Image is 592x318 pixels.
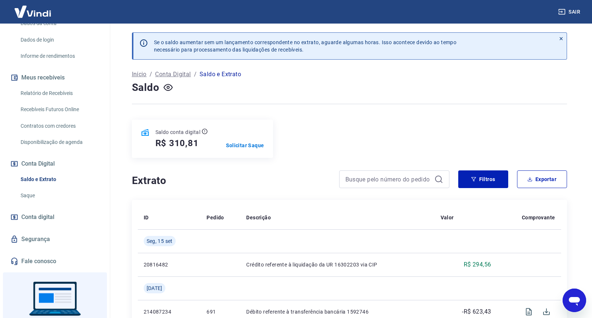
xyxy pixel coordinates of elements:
iframe: Botão para abrir a janela de mensagens, conversa em andamento [563,289,586,312]
a: Fale conosco [9,253,101,269]
a: Dados de login [18,32,101,47]
a: Dados da conta [18,16,101,31]
p: -R$ 623,43 [462,307,491,316]
p: 214087234 [144,308,195,315]
a: Recebíveis Futuros Online [18,102,101,117]
h4: Saldo [132,80,159,95]
p: Pedido [207,214,224,221]
button: Exportar [517,170,567,188]
p: Se o saldo aumentar sem um lançamento correspondente no extrato, aguarde algumas horas. Isso acon... [154,39,457,53]
input: Busque pelo número do pedido [345,174,431,185]
span: Seg, 15 set [147,237,173,245]
p: Valor [441,214,454,221]
p: Débito referente à transferência bancária 1592746 [246,308,428,315]
h4: Extrato [132,173,330,188]
img: Vindi [9,0,57,23]
a: Solicitar Saque [226,142,264,149]
p: Crédito referente à liquidação da UR 16302203 via CIP [246,261,428,268]
p: Comprovante [522,214,555,221]
a: Contratos com credores [18,119,101,134]
p: 20816482 [144,261,195,268]
p: R$ 294,56 [464,260,491,269]
a: Relatório de Recebíveis [18,86,101,101]
span: [DATE] [147,285,162,292]
button: Sair [557,5,583,19]
p: Saldo conta digital [155,128,201,136]
button: Filtros [458,170,508,188]
p: / [150,70,152,79]
p: 691 [207,308,234,315]
a: Disponibilização de agenda [18,135,101,150]
a: Segurança [9,231,101,247]
a: Início [132,70,147,79]
h5: R$ 310,81 [155,137,199,149]
p: ID [144,214,149,221]
a: Informe de rendimentos [18,49,101,64]
p: Saldo e Extrato [200,70,241,79]
span: Conta digital [21,212,54,222]
a: Saldo e Extrato [18,172,101,187]
a: Conta digital [9,209,101,225]
button: Meus recebíveis [9,70,101,86]
a: Conta Digital [155,70,191,79]
button: Conta Digital [9,156,101,172]
a: Saque [18,188,101,203]
p: Descrição [246,214,271,221]
p: / [194,70,197,79]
